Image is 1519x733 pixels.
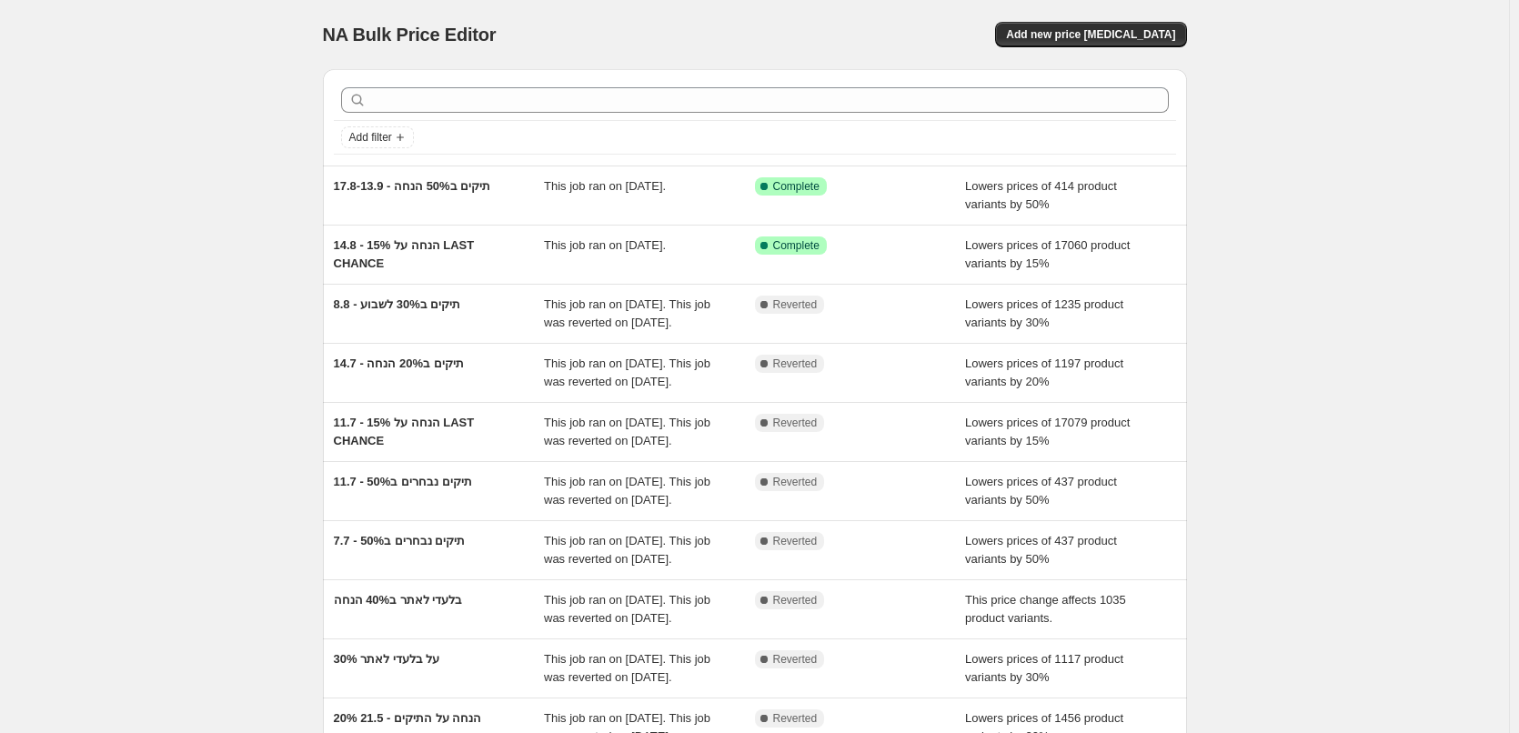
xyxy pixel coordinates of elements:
[334,416,475,447] span: 11.7 - 15% הנחה על LAST CHANCE
[334,534,466,547] span: 7.7 - תיקים נבחרים ב50%
[544,179,666,193] span: This job ran on [DATE].
[544,297,710,329] span: This job ran on [DATE]. This job was reverted on [DATE].
[965,297,1123,329] span: Lowers prices of 1235 product variants by 30%
[544,593,710,625] span: This job ran on [DATE]. This job was reverted on [DATE].
[773,475,818,489] span: Reverted
[965,238,1130,270] span: Lowers prices of 17060 product variants by 15%
[334,179,491,193] span: 17.8-13.9 - תיקים ב50% הנחה
[965,356,1123,388] span: Lowers prices of 1197 product variants by 20%
[773,711,818,726] span: Reverted
[965,179,1117,211] span: Lowers prices of 414 product variants by 50%
[773,593,818,607] span: Reverted
[544,238,666,252] span: This job ran on [DATE].
[773,297,818,312] span: Reverted
[334,475,472,488] span: 11.7 - תיקים נבחרים ב50%
[773,534,818,548] span: Reverted
[965,416,1130,447] span: Lowers prices of 17079 product variants by 15%
[965,534,1117,566] span: Lowers prices of 437 product variants by 50%
[1006,27,1175,42] span: Add new price [MEDICAL_DATA]
[773,238,820,253] span: Complete
[334,238,475,270] span: 14.8 - 15% הנחה על LAST CHANCE
[773,179,820,194] span: Complete
[773,416,818,430] span: Reverted
[349,130,392,145] span: Add filter
[334,593,463,607] span: בלעדי לאתר ב40% הנחה
[544,475,710,507] span: This job ran on [DATE]. This job was reverted on [DATE].
[544,652,710,684] span: This job ran on [DATE]. This job was reverted on [DATE].
[995,22,1186,47] button: Add new price [MEDICAL_DATA]
[544,356,710,388] span: This job ran on [DATE]. This job was reverted on [DATE].
[334,356,464,370] span: 14.7 - תיקים ב20% הנחה
[965,652,1123,684] span: Lowers prices of 1117 product variants by 30%
[773,356,818,371] span: Reverted
[544,416,710,447] span: This job ran on [DATE]. This job was reverted on [DATE].
[773,652,818,667] span: Reverted
[965,475,1117,507] span: Lowers prices of 437 product variants by 50%
[323,25,497,45] span: NA Bulk Price Editor
[334,297,461,311] span: 8.8 - תיקים ב30% לשבוע
[334,711,482,725] span: 20% הנחה על התיקים - 21.5
[544,534,710,566] span: This job ran on [DATE]. This job was reverted on [DATE].
[965,593,1126,625] span: This price change affects 1035 product variants.
[341,126,414,148] button: Add filter
[334,652,440,666] span: 30% על בלעדי לאתר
